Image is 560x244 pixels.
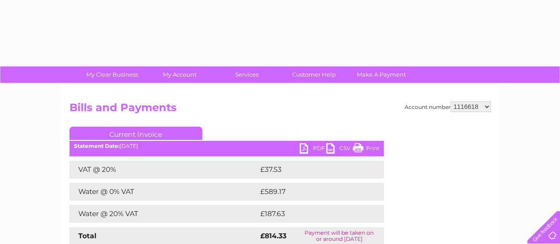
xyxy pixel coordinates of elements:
a: Print [353,143,379,156]
td: £37.53 [258,161,365,178]
a: CSV [326,143,353,156]
a: Services [210,66,283,83]
div: Account number [405,101,491,112]
td: Water @ 0% VAT [70,183,258,201]
td: Water @ 20% VAT [70,205,258,223]
strong: £814.33 [260,232,286,240]
a: Current Invoice [70,127,202,140]
a: Make A Payment [345,66,418,83]
a: My Clear Business [76,66,149,83]
a: PDF [300,143,326,156]
b: Statement Date: [74,143,120,149]
h2: Bills and Payments [70,101,491,118]
td: £589.17 [258,183,367,201]
strong: Total [78,232,97,240]
div: [DATE] [70,143,384,149]
a: Customer Help [278,66,351,83]
td: VAT @ 20% [70,161,258,178]
a: My Account [143,66,216,83]
td: £187.63 [258,205,367,223]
